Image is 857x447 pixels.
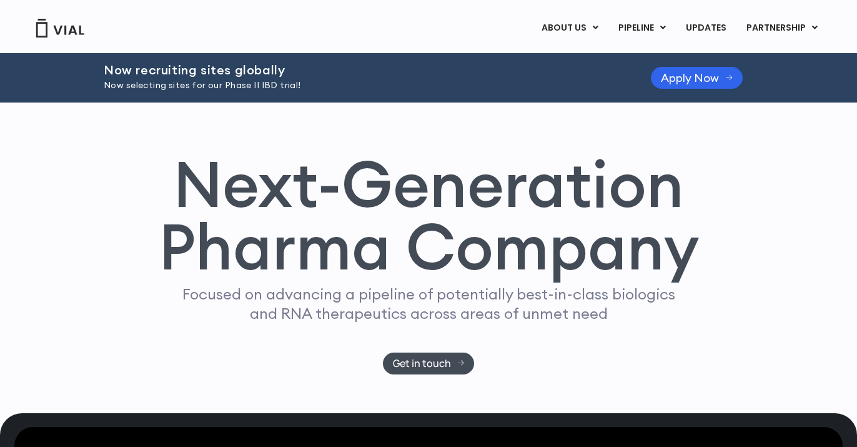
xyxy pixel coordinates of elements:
[676,18,736,39] a: UPDATES
[393,359,451,368] span: Get in touch
[651,67,743,89] a: Apply Now
[177,284,680,323] p: Focused on advancing a pipeline of potentially best-in-class biologics and RNA therapeutics acros...
[104,63,620,77] h2: Now recruiting sites globally
[158,153,699,279] h1: Next-Generation Pharma Company
[661,73,719,83] span: Apply Now
[35,19,85,38] img: Vial Logo
[736,18,828,39] a: PARTNERSHIPMenu Toggle
[532,18,608,39] a: ABOUT USMenu Toggle
[608,18,675,39] a: PIPELINEMenu Toggle
[383,353,475,374] a: Get in touch
[104,79,620,93] p: Now selecting sites for our Phase II IBD trial!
